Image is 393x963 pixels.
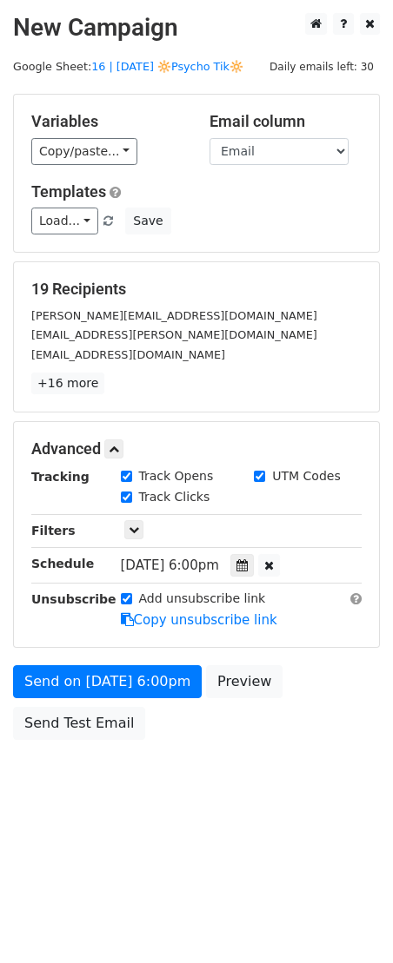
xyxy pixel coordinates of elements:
h5: Advanced [31,439,362,458]
iframe: Chat Widget [306,880,393,963]
a: Send on [DATE] 6:00pm [13,665,202,698]
span: Daily emails left: 30 [263,57,380,76]
h5: Email column [210,112,362,131]
strong: Filters [31,524,76,538]
h5: 19 Recipients [31,280,362,299]
small: Google Sheet: [13,60,243,73]
a: 16 | [DATE] 🔆Psycho Tik🔆 [91,60,243,73]
label: Add unsubscribe link [139,590,266,608]
a: Templates [31,182,106,201]
label: Track Clicks [139,488,210,506]
a: Copy unsubscribe link [121,612,277,628]
label: Track Opens [139,467,214,485]
a: Copy/paste... [31,138,137,165]
a: Send Test Email [13,707,145,740]
button: Save [125,208,170,234]
h2: New Campaign [13,13,380,43]
strong: Tracking [31,470,90,484]
a: Load... [31,208,98,234]
label: UTM Codes [272,467,340,485]
span: [DATE] 6:00pm [121,557,219,573]
strong: Schedule [31,557,94,571]
small: [PERSON_NAME][EMAIL_ADDRESS][DOMAIN_NAME] [31,309,317,322]
a: Daily emails left: 30 [263,60,380,73]
a: Preview [206,665,283,698]
small: [EMAIL_ADDRESS][DOMAIN_NAME] [31,348,225,361]
strong: Unsubscribe [31,592,117,606]
small: [EMAIL_ADDRESS][PERSON_NAME][DOMAIN_NAME] [31,328,317,341]
h5: Variables [31,112,183,131]
a: +16 more [31,373,104,394]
